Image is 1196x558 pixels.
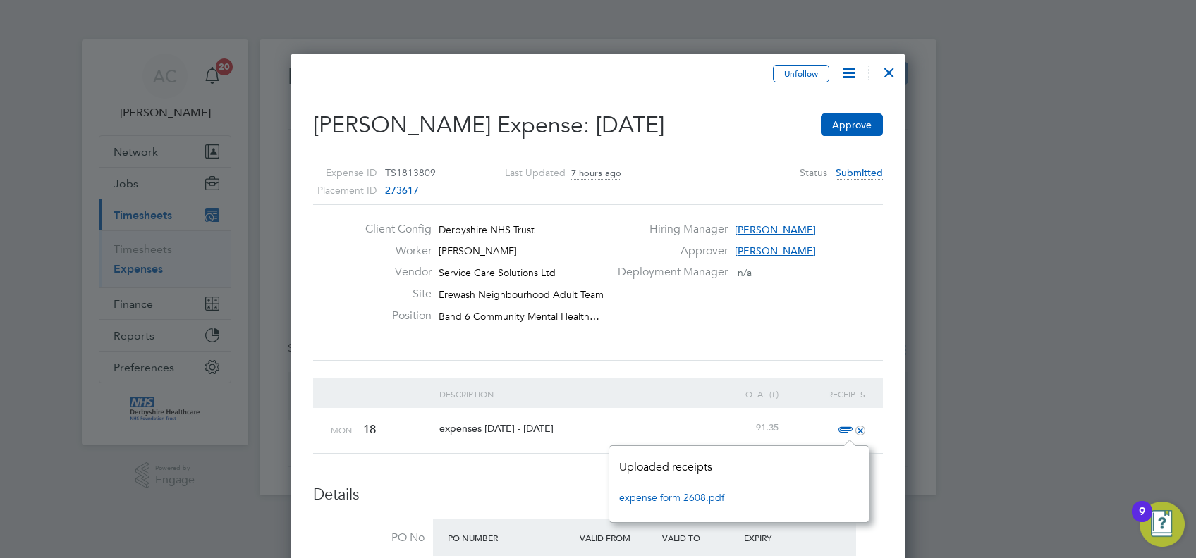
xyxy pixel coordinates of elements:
[444,525,576,550] div: PO Number
[740,525,823,550] div: Expiry
[354,244,432,259] label: Worker
[738,266,752,279] span: n/a
[385,166,436,179] span: TS1813809
[354,309,432,323] label: Position
[295,164,377,182] label: Expense ID
[331,424,352,435] span: Mon
[821,113,883,136] button: Approve
[439,244,517,257] span: [PERSON_NAME]
[439,310,599,323] span: Band 6 Community Mental Health…
[313,485,883,505] h3: Details
[619,460,859,481] header: Uploaded receipts
[756,421,779,433] span: 91.35
[363,422,376,437] span: 18
[735,244,816,257] span: [PERSON_NAME]
[354,265,432,280] label: Vendor
[439,422,554,435] span: expenses [DATE] - [DATE]
[609,244,728,259] label: Approver
[354,222,432,237] label: Client Config
[313,531,425,545] label: PO No
[853,423,867,438] i: +
[576,525,659,550] div: Valid From
[695,378,782,410] div: Total (£)
[1140,502,1185,547] button: Open Resource Center, 9 new notifications
[1139,512,1145,530] div: 9
[773,65,829,83] button: Unfollow
[439,288,604,301] span: Erewash Neighbourhood Adult Team
[596,111,664,139] span: [DATE]
[436,378,696,410] div: Description
[439,266,556,279] span: Service Care Solutions Ltd
[571,167,621,180] span: 7 hours ago
[295,182,377,199] label: Placement ID
[735,223,816,236] span: [PERSON_NAME]
[659,525,741,550] div: Valid To
[619,487,724,508] a: expense form 2608.pdf
[484,164,566,182] label: Last Updated
[800,164,827,182] label: Status
[609,222,728,237] label: Hiring Manager
[385,184,419,197] span: 273617
[439,223,535,236] span: Derbyshire NHS Trust
[609,265,728,280] label: Deployment Manager
[836,166,883,180] span: Submitted
[782,378,869,410] div: Receipts
[354,287,432,302] label: Site
[313,111,883,140] h2: [PERSON_NAME] Expense:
